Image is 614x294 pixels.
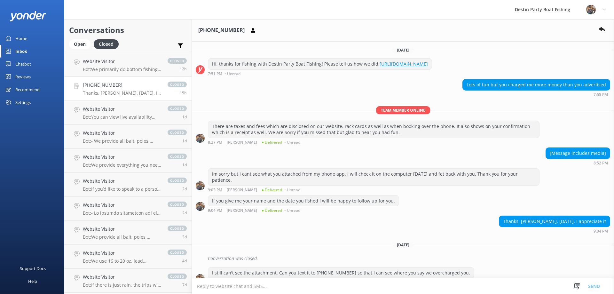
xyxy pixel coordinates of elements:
[83,67,161,72] p: Bot: We primarily do bottom fishing, so you can expect to catch snapper, grouper, triggerfish, co...
[168,106,187,111] span: closed
[380,61,428,67] a: [URL][DOMAIN_NAME]
[83,114,161,120] p: Bot: You can view live availability and book your trip online at [URL][DOMAIN_NAME].
[262,209,282,212] span: ● Delivered
[83,162,161,168] p: Bot: We provide everything you need for fishing, including licenses, bait, ice, rods, reels, and ...
[376,106,430,114] span: Team member online
[546,161,610,165] div: Oct 02 2025 08:52pm (UTC -05:00) America/Cancun
[208,208,399,212] div: Oct 02 2025 09:04pm (UTC -05:00) America/Cancun
[284,140,300,144] span: • Unread
[64,269,192,293] a: Website VisitorBot:If there is just rain, the trips will still proceed as planned, as some say th...
[168,154,187,159] span: closed
[168,202,187,207] span: closed
[64,101,192,125] a: Website VisitorBot:You can view live availability and book your trip online at [URL][DOMAIN_NAME]...
[168,178,187,183] span: closed
[182,138,187,144] span: Oct 02 2025 10:54am (UTC -05:00) America/Cancun
[208,140,539,144] div: Oct 02 2025 08:27pm (UTC -05:00) America/Cancun
[83,90,161,96] p: Thanks. [PERSON_NAME]. [DATE]. I appreciate it
[182,210,187,216] span: Sep 30 2025 12:47pm (UTC -05:00) America/Cancun
[15,70,31,83] div: Reviews
[594,161,608,165] strong: 8:52 PM
[208,209,222,212] strong: 9:04 PM
[594,93,608,97] strong: 7:55 PM
[83,130,161,137] h4: Website Visitor
[462,92,610,97] div: Oct 02 2025 07:55pm (UTC -05:00) America/Cancun
[15,83,40,96] div: Recommend
[208,72,222,76] strong: 7:51 PM
[64,77,192,101] a: [PHONE_NUMBER]Thanks. [PERSON_NAME]. [DATE]. I appreciate itclosed15h
[208,140,222,144] strong: 8:27 PM
[64,221,192,245] a: Website VisitorBot:We provide all bait, poles, tackle, licenses, and ice to keep fish cold on the...
[227,209,257,212] span: [PERSON_NAME]
[83,186,161,192] p: Bot: If you’d like to speak to a person on the Destin Party Boat Fishing team, please call [PHONE...
[64,125,192,149] a: Website VisitorBot:- We provide all bait, poles, tackle, licenses, and ice to keep fish cold on t...
[83,250,161,257] h4: Website Visitor
[83,282,161,288] p: Bot: If there is just rain, the trips will still proceed as planned, as some say the fish bite be...
[208,267,474,278] div: I still can't see the attachment. Can you text it to [PHONE_NUMBER] so that I can see where you s...
[69,39,91,49] div: Open
[64,197,192,221] a: Website VisitorBot:- Lo ipsumdo sitametcon adi elit sed doeiusm, temporinc utlabore, etdo, mag, a...
[83,234,161,240] p: Bot: We provide all bait, poles, tackle, licenses, and ice to keep fish cold on the boat. You sho...
[182,234,187,240] span: Sep 30 2025 10:31am (UTC -05:00) America/Cancun
[284,188,300,192] span: • Unread
[15,96,31,109] div: Settings
[198,26,245,35] h3: [PHONE_NUMBER]
[499,216,610,227] div: Thanks. [PERSON_NAME]. [DATE]. I appreciate it
[586,5,596,14] img: 250-1666038197.jpg
[168,226,187,231] span: closed
[69,40,94,47] a: Open
[83,226,161,233] h4: Website Visitor
[227,188,257,192] span: [PERSON_NAME]
[20,262,46,275] div: Support Docs
[15,32,27,45] div: Home
[15,58,31,70] div: Chatbot
[182,162,187,168] span: Oct 01 2025 02:36pm (UTC -05:00) America/Cancun
[64,149,192,173] a: Website VisitorBot:We provide everything you need for fishing, including licenses, bait, ice, rod...
[182,114,187,120] span: Oct 02 2025 11:32am (UTC -05:00) America/Cancun
[168,130,187,135] span: closed
[208,187,539,192] div: Oct 02 2025 09:03pm (UTC -05:00) America/Cancun
[83,178,161,185] h4: Website Visitor
[284,209,300,212] span: • Unread
[64,245,192,269] a: Website VisitorBot:We use 16 to 20 oz. lead weights.closed4d
[182,282,187,288] span: Sep 26 2025 02:26am (UTC -05:00) America/Cancun
[83,210,161,216] p: Bot: - Lo ipsumdo sitametcon adi elit sed doeiusm, temporinc utlabore, etdo, mag, aliq, enima, mi...
[83,154,161,161] h4: Website Visitor
[69,24,187,36] h2: Conversations
[94,40,122,47] a: Closed
[499,229,610,233] div: Oct 02 2025 09:04pm (UTC -05:00) America/Cancun
[208,195,399,206] div: If you give me your name and the date you fished I will be happy to follow up for you.
[180,66,187,72] span: Oct 03 2025 12:18am (UTC -05:00) America/Cancun
[168,250,187,255] span: closed
[594,229,608,233] strong: 9:04 PM
[10,11,46,21] img: yonder-white-logo.png
[262,188,282,192] span: ● Delivered
[64,173,192,197] a: Website VisitorBot:If you’d like to speak to a person on the Destin Party Boat Fishing team, plea...
[15,45,27,58] div: Inbox
[83,58,161,65] h4: Website Visitor
[224,72,240,76] span: • Unread
[94,39,119,49] div: Closed
[168,82,187,87] span: closed
[180,90,187,96] span: Oct 02 2025 09:04pm (UTC -05:00) America/Cancun
[208,71,432,76] div: Oct 02 2025 07:51pm (UTC -05:00) America/Cancun
[28,275,37,288] div: Help
[208,188,222,192] strong: 9:03 PM
[83,274,161,281] h4: Website Visitor
[546,148,610,159] div: [Message includes media]
[208,253,610,264] div: Conversation was closed.
[227,140,257,144] span: [PERSON_NAME]
[463,79,610,90] div: Lots of fun but you charged me more money than you advertised
[64,53,192,77] a: Website VisitorBot:We primarily do bottom fishing, so you can expect to catch snapper, grouper, t...
[182,186,187,192] span: Oct 01 2025 09:16am (UTC -05:00) America/Cancun
[262,140,282,144] span: ● Delivered
[196,253,610,264] div: 2025-10-03T15:02:43.020
[208,121,539,138] div: There are taxes and fees which are disclosed on our website, rack cards as well as when booking o...
[83,106,161,113] h4: Website Visitor
[83,82,161,89] h4: [PHONE_NUMBER]
[208,169,539,186] div: Im sorry but I cant see what you attached from my phone app. I will check it on the computer [DAT...
[168,58,187,64] span: closed
[83,202,161,209] h4: Website Visitor
[393,242,413,248] span: [DATE]
[393,47,413,53] span: [DATE]
[182,258,187,264] span: Sep 29 2025 08:15am (UTC -05:00) America/Cancun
